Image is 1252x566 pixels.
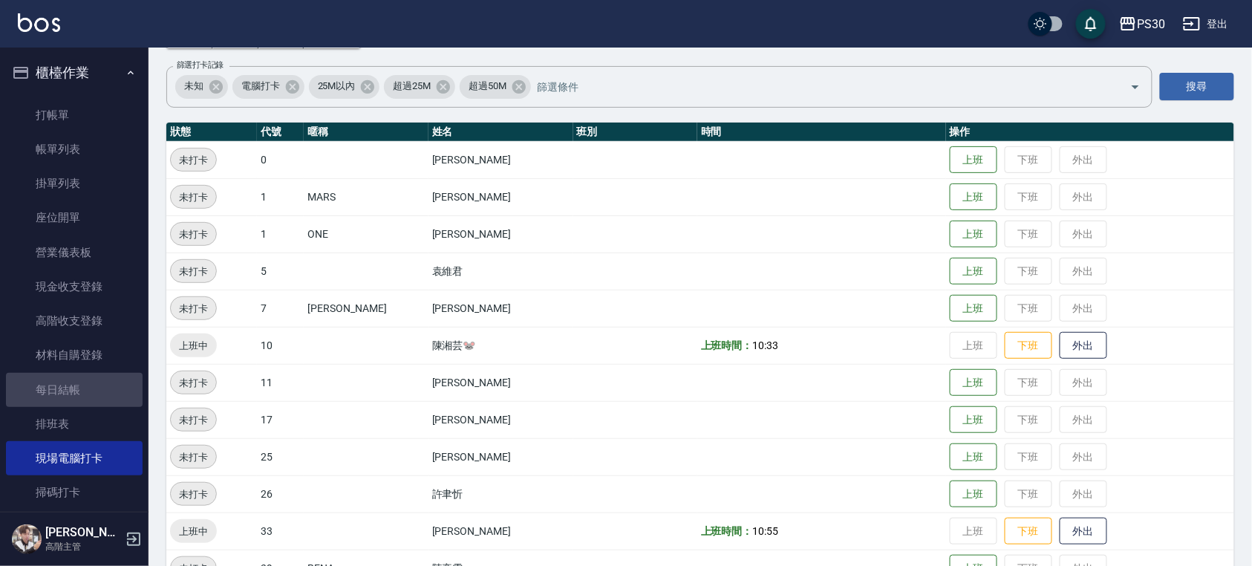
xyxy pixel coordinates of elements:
a: 排班表 [6,407,143,441]
td: [PERSON_NAME] [428,178,573,215]
b: 上班時間： [701,525,753,537]
td: 袁維君 [428,253,573,290]
div: 未知 [175,75,228,99]
td: [PERSON_NAME] [428,215,573,253]
button: 上班 [950,295,997,322]
th: 班別 [573,123,697,142]
a: 掛單列表 [6,166,143,201]
div: PS30 [1137,15,1165,33]
span: 上班中 [170,338,217,354]
button: 櫃檯作業 [6,53,143,92]
span: 超過50M [460,79,515,94]
span: 未打卡 [171,412,216,428]
th: 代號 [257,123,304,142]
button: 上班 [950,183,997,211]
td: [PERSON_NAME] [428,438,573,475]
td: 7 [257,290,304,327]
img: Logo [18,13,60,32]
span: 10:55 [753,525,779,537]
button: 上班 [950,406,997,434]
td: 25 [257,438,304,475]
td: [PERSON_NAME] [428,513,573,550]
td: 0 [257,141,304,178]
button: 上班 [950,258,997,285]
a: 現金收支登錄 [6,270,143,304]
button: 上班 [950,481,997,508]
td: MARS [304,178,428,215]
a: 現場電腦打卡 [6,441,143,475]
span: 超過25M [384,79,440,94]
span: 未打卡 [171,264,216,279]
p: 高階主管 [45,540,121,553]
button: 下班 [1005,518,1052,545]
a: 打帳單 [6,98,143,132]
div: 超過25M [384,75,455,99]
button: save [1076,9,1106,39]
td: 1 [257,215,304,253]
span: 電腦打卡 [232,79,289,94]
th: 姓名 [428,123,573,142]
a: 每日結帳 [6,373,143,407]
td: [PERSON_NAME] [428,141,573,178]
td: 10 [257,327,304,364]
input: 篩選條件 [533,74,1104,100]
img: Person [12,524,42,554]
td: 5 [257,253,304,290]
span: 未打卡 [171,449,216,465]
button: 下班 [1005,332,1052,360]
button: PS30 [1113,9,1171,39]
td: 26 [257,475,304,513]
a: 掃碼打卡 [6,475,143,510]
td: ONE [304,215,428,253]
button: 搜尋 [1160,73,1234,100]
a: 營業儀表板 [6,235,143,270]
button: 上班 [950,443,997,471]
th: 狀態 [166,123,257,142]
span: 未打卡 [171,301,216,316]
button: Open [1124,75,1147,99]
td: [PERSON_NAME] [428,401,573,438]
td: 1 [257,178,304,215]
span: 未打卡 [171,189,216,205]
button: 外出 [1060,332,1107,360]
span: 未打卡 [171,227,216,242]
td: [PERSON_NAME] [304,290,428,327]
td: 33 [257,513,304,550]
span: 25M以內 [309,79,365,94]
a: 高階收支登錄 [6,304,143,338]
span: 上班中 [170,524,217,539]
th: 操作 [946,123,1234,142]
span: 未知 [175,79,212,94]
a: 帳單列表 [6,132,143,166]
a: 座位開單 [6,201,143,235]
b: 上班時間： [701,339,753,351]
td: 許聿忻 [428,475,573,513]
td: 17 [257,401,304,438]
div: 超過50M [460,75,531,99]
span: 10:33 [753,339,779,351]
span: 未打卡 [171,487,216,502]
h5: [PERSON_NAME] [45,525,121,540]
td: 11 [257,364,304,401]
button: 上班 [950,221,997,248]
div: 電腦打卡 [232,75,304,99]
a: 材料自購登錄 [6,338,143,372]
td: 陳湘芸🐭 [428,327,573,364]
button: 上班 [950,146,997,174]
th: 時間 [697,123,946,142]
td: [PERSON_NAME] [428,364,573,401]
span: 未打卡 [171,375,216,391]
div: 25M以內 [309,75,380,99]
label: 篩選打卡記錄 [177,59,224,71]
th: 暱稱 [304,123,428,142]
span: 未打卡 [171,152,216,168]
button: 外出 [1060,518,1107,545]
td: [PERSON_NAME] [428,290,573,327]
button: 登出 [1177,10,1234,38]
button: 上班 [950,369,997,397]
